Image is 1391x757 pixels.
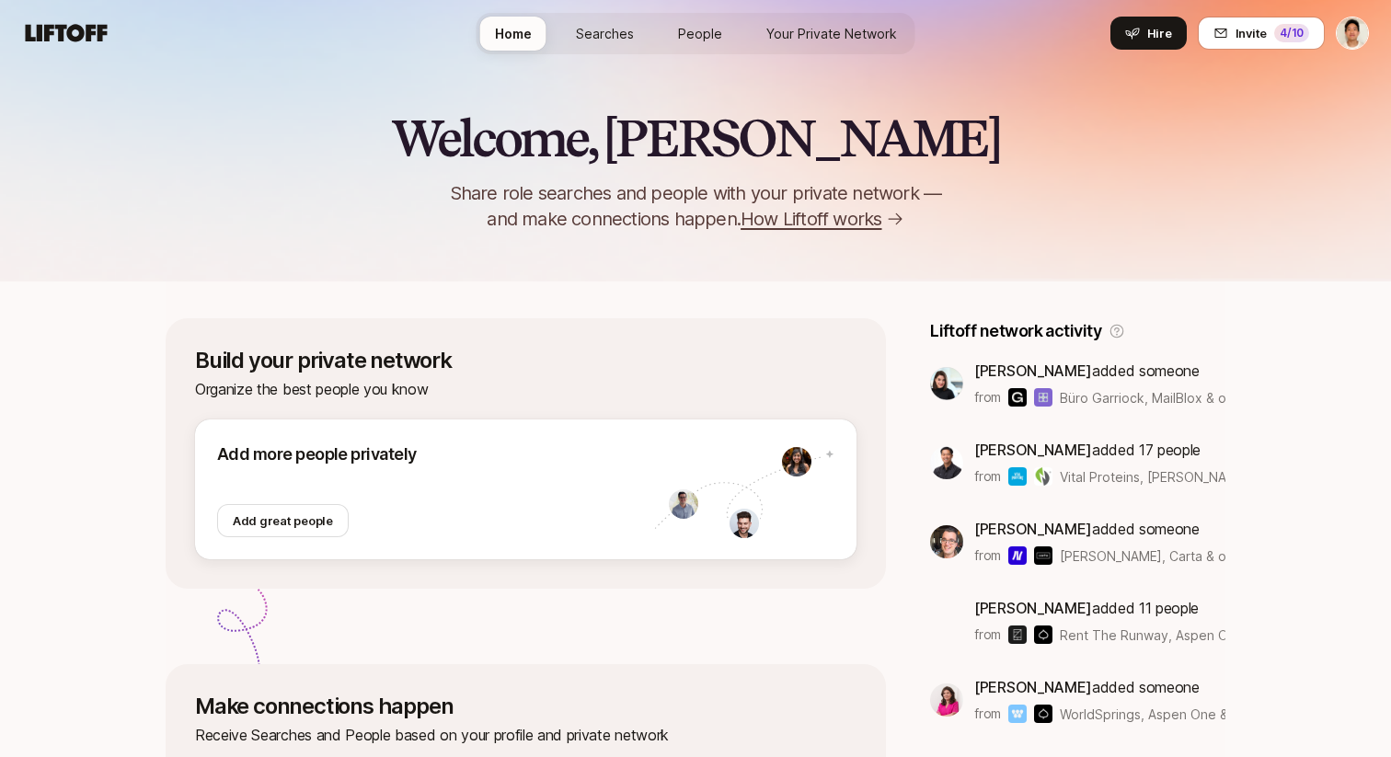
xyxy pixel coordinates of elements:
[974,361,1092,380] span: [PERSON_NAME]
[782,447,811,476] img: 3a14b22d_fc0d_481b_829a_905624690768.jpg
[974,596,1225,620] p: added 11 people
[974,441,1092,459] span: [PERSON_NAME]
[741,206,903,232] a: How Liftoff works
[391,110,1001,166] h2: Welcome, [PERSON_NAME]
[1034,388,1052,407] img: MailBlox
[663,17,737,51] a: People
[974,517,1225,541] p: added someone
[974,599,1092,617] span: [PERSON_NAME]
[480,17,546,51] a: Home
[974,359,1225,383] p: added someone
[974,703,1001,725] p: from
[420,180,971,232] p: Share role searches and people with your private network — and make connections happen.
[766,24,897,43] span: Your Private Network
[1198,17,1325,50] button: Invite4/10
[1034,546,1052,565] img: Carta
[195,723,856,747] p: Receive Searches and People based on your profile and private network
[730,509,759,538] img: 7bf30482_e1a5_47b4_9e0f_fc49ddd24bf6.jpg
[1336,17,1369,50] button: Jeremy Chen
[930,525,963,558] img: c551205c_2ef0_4c80_93eb_6f7da1791649.jpg
[1008,705,1027,723] img: WorldSprings
[217,442,654,467] p: Add more people privately
[974,545,1001,567] p: from
[974,386,1001,408] p: from
[1060,546,1225,566] span: [PERSON_NAME], Carta & others
[752,17,912,51] a: Your Private Network
[930,446,963,479] img: b9ff331b_7ebb_4123_896f_77011635b343.jpg
[1236,24,1267,42] span: Invite
[930,367,963,400] img: ce8d203f_2d5f_431f_9ae0_055b6e223ac7.jpg
[576,24,634,43] span: Searches
[561,17,649,51] a: Searches
[930,683,963,717] img: 9e09e871_5697_442b_ae6e_b16e3f6458f8.jpg
[217,504,349,537] button: Add great people
[1060,627,1299,643] span: Rent The Runway, Aspen One & others
[1337,17,1368,49] img: Jeremy Chen
[678,24,722,43] span: People
[195,694,856,719] p: Make connections happen
[1274,24,1309,42] div: 4 /10
[741,206,881,232] span: How Liftoff works
[1110,17,1187,50] button: Hire
[1008,546,1027,565] img: Norm Ai
[1034,705,1052,723] img: Aspen One
[195,348,856,373] p: Build your private network
[974,520,1092,538] span: [PERSON_NAME]
[669,489,698,519] img: 21c54ac9_32fd_4722_8550_fe4a3e28991f.jpg
[1008,467,1027,486] img: Vital Proteins
[1034,467,1052,486] img: Nutrabolt
[974,675,1225,699] p: added someone
[1060,388,1225,407] span: Büro Garriock, MailBlox & others
[1008,388,1027,407] img: Büro Garriock
[974,465,1001,487] p: from
[1060,467,1225,487] span: Vital Proteins, [PERSON_NAME] & others
[495,24,532,43] span: Home
[1034,625,1052,644] img: Aspen One
[195,377,856,401] p: Organize the best people you know
[1060,706,1271,722] span: WorldSprings, Aspen One & others
[974,678,1092,696] span: [PERSON_NAME]
[930,318,1101,344] p: Liftoff network activity
[974,624,1001,646] p: from
[1147,24,1172,42] span: Hire
[974,438,1225,462] p: added 17 people
[1008,625,1027,644] img: Rent The Runway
